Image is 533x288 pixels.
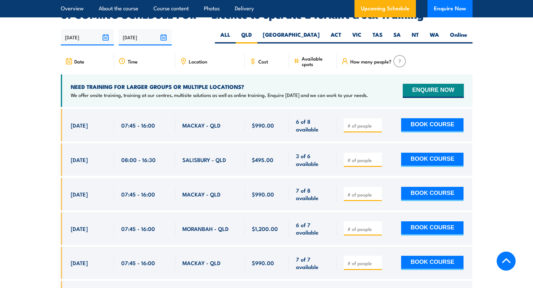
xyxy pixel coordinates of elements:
[401,118,464,132] button: BOOK COURSE
[71,259,88,266] span: [DATE]
[350,59,391,64] span: How many people?
[296,221,330,236] span: 6 of 7 available
[403,84,464,98] button: ENQUIRE NOW
[74,59,84,64] span: Date
[401,187,464,201] button: BOOK COURSE
[257,31,325,43] label: [GEOGRAPHIC_DATA]
[121,121,155,129] span: 07:45 - 16:00
[189,59,207,64] span: Location
[128,59,138,64] span: Time
[347,226,380,232] input: # of people
[347,122,380,129] input: # of people
[445,31,473,43] label: Online
[296,152,330,167] span: 3 of 6 available
[347,31,367,43] label: VIC
[367,31,388,43] label: TAS
[215,31,236,43] label: ALL
[61,29,114,45] input: From date
[182,156,226,163] span: SALISBURY - QLD
[252,225,278,232] span: $1,200.00
[119,29,172,45] input: To date
[121,225,155,232] span: 07:45 - 16:00
[347,157,380,163] input: # of people
[406,31,424,43] label: NT
[388,31,406,43] label: SA
[182,225,229,232] span: MORANBAH - QLD
[347,260,380,266] input: # of people
[296,187,330,202] span: 7 of 8 available
[71,225,88,232] span: [DATE]
[182,259,221,266] span: MACKAY - QLD
[401,221,464,235] button: BOOK COURSE
[258,59,268,64] span: Cost
[302,56,332,67] span: Available spots
[121,190,155,198] span: 07:45 - 16:00
[252,121,274,129] span: $990.00
[121,259,155,266] span: 07:45 - 16:00
[252,259,274,266] span: $990.00
[121,156,156,163] span: 08:00 - 16:30
[71,190,88,198] span: [DATE]
[71,121,88,129] span: [DATE]
[325,31,347,43] label: ACT
[61,10,473,19] h2: UPCOMING SCHEDULE FOR - "Licence to operate a forklift truck Training"
[252,190,274,198] span: $990.00
[296,255,330,271] span: 7 of 7 available
[71,156,88,163] span: [DATE]
[401,153,464,167] button: BOOK COURSE
[71,92,368,98] p: We offer onsite training, training at our centres, multisite solutions as well as online training...
[71,83,368,90] h4: NEED TRAINING FOR LARGER GROUPS OR MULTIPLE LOCATIONS?
[236,31,257,43] label: QLD
[424,31,445,43] label: WA
[401,256,464,270] button: BOOK COURSE
[182,190,221,198] span: MACKAY - QLD
[182,121,221,129] span: MACKAY - QLD
[252,156,273,163] span: $495.00
[347,191,380,198] input: # of people
[296,118,330,133] span: 6 of 8 available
